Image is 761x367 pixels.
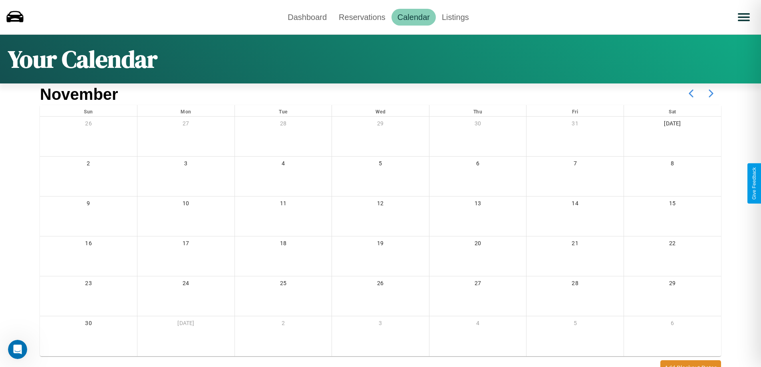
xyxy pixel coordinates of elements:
div: 2 [40,157,137,173]
div: Fri [527,105,624,116]
div: 28 [235,117,332,133]
div: 30 [429,117,527,133]
div: 29 [332,117,429,133]
div: 16 [40,236,137,253]
div: 24 [137,276,234,293]
div: 3 [137,157,234,173]
div: 15 [624,196,721,213]
div: [DATE] [624,117,721,133]
div: 11 [235,196,332,213]
div: 3 [332,316,429,333]
div: 9 [40,196,137,213]
div: 4 [429,316,527,333]
div: Tue [235,105,332,116]
div: 2 [235,316,332,333]
div: Sun [40,105,137,116]
div: 6 [429,157,527,173]
div: 19 [332,236,429,253]
div: 29 [624,276,721,293]
div: Thu [429,105,527,116]
div: Wed [332,105,429,116]
a: Dashboard [282,9,333,26]
div: 17 [137,236,234,253]
h2: November [40,85,118,103]
div: 7 [527,157,624,173]
div: 5 [332,157,429,173]
div: 10 [137,196,234,213]
a: Listings [436,9,475,26]
button: Open menu [733,6,755,28]
div: [DATE] [137,316,234,333]
div: 4 [235,157,332,173]
div: 25 [235,276,332,293]
div: 22 [624,236,721,253]
div: 28 [527,276,624,293]
div: 8 [624,157,721,173]
div: 20 [429,236,527,253]
iframe: Intercom live chat [8,340,27,359]
div: 31 [527,117,624,133]
div: 27 [429,276,527,293]
div: 14 [527,196,624,213]
div: 30 [40,316,137,333]
div: Sat [624,105,721,116]
div: 12 [332,196,429,213]
div: 5 [527,316,624,333]
div: Give Feedback [751,167,757,200]
a: Calendar [391,9,436,26]
div: 27 [137,117,234,133]
div: 13 [429,196,527,213]
div: 23 [40,276,137,293]
div: 26 [332,276,429,293]
div: 6 [624,316,721,333]
div: 26 [40,117,137,133]
div: Mon [137,105,234,116]
a: Reservations [333,9,391,26]
div: 21 [527,236,624,253]
h1: Your Calendar [8,43,157,75]
div: 18 [235,236,332,253]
